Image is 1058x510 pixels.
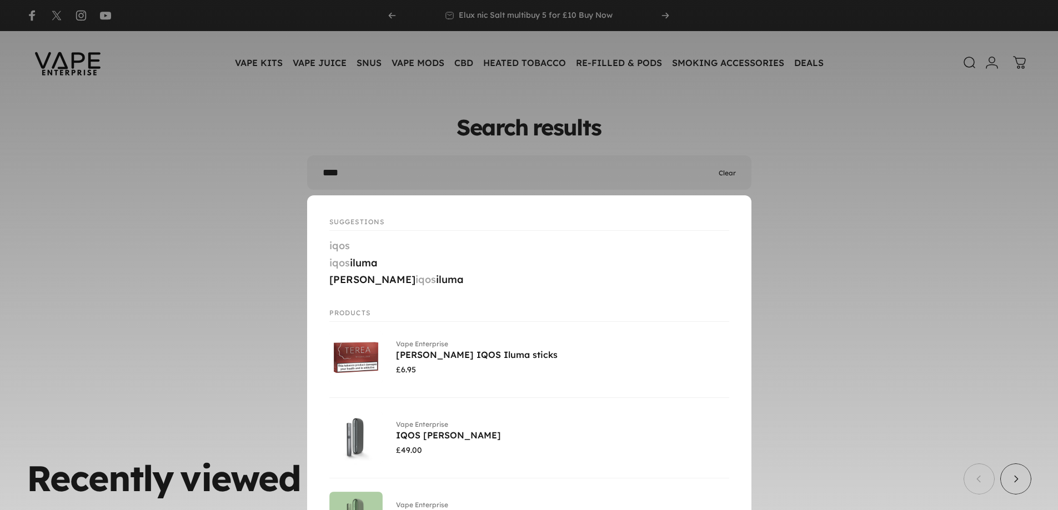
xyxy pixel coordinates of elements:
span: £49.00 [396,444,422,456]
p: Suggestions [329,218,729,231]
p: Vape Enterprise [396,499,503,510]
p: Vape Enterprise [396,419,501,430]
a: IQOS [PERSON_NAME] [396,430,501,441]
mark: iqos [415,273,436,286]
mark: iqos [329,256,350,269]
a: iqos [329,239,350,252]
a: iqos iluma [329,256,378,269]
span: £6.95 [396,363,416,376]
span: iluma [350,256,378,269]
span: [PERSON_NAME] [329,273,415,286]
a: [PERSON_NAME] IQOS Iluma sticks [396,349,558,360]
p: Vape Enterprise [396,339,558,349]
span: iluma [436,273,464,286]
img: IQOS_Iluma [329,411,383,464]
button: Clear [719,168,736,178]
a: terea iqos iluma [329,273,464,286]
img: TEREA IQOS Iluma sticks [329,331,383,384]
p: Products [329,309,729,322]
